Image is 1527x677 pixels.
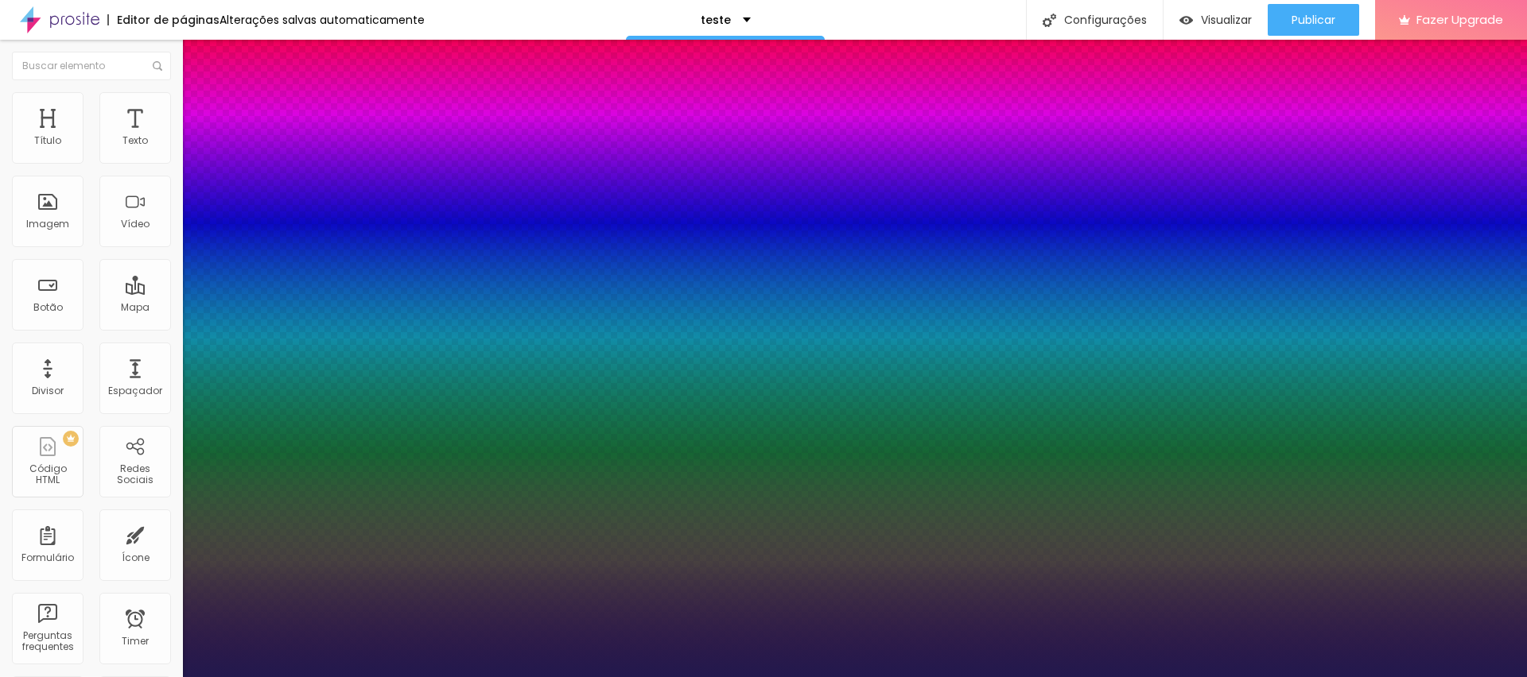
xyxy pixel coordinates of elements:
[34,135,61,146] div: Título
[26,219,69,230] div: Imagem
[103,463,166,486] div: Redes Sociais
[12,52,171,80] input: Buscar elemento
[1179,14,1193,27] img: view-1.svg
[122,636,149,647] div: Timer
[121,302,150,313] div: Mapa
[21,552,74,563] div: Formulário
[1043,14,1056,27] img: Icone
[108,385,162,397] div: Espaçador
[16,630,79,653] div: Perguntas frequentes
[1292,14,1335,26] span: Publicar
[122,552,150,563] div: Ícone
[1201,14,1252,26] span: Visualizar
[1416,13,1503,26] span: Fazer Upgrade
[16,463,79,486] div: Código HTML
[32,385,64,397] div: Divisor
[1268,4,1359,36] button: Publicar
[122,135,148,146] div: Texto
[701,14,731,25] p: teste
[121,219,150,230] div: Vídeo
[33,302,63,313] div: Botão
[153,61,162,71] img: Icone
[220,14,425,25] div: Alterações salvas automaticamente
[107,14,220,25] div: Editor de páginas
[1164,4,1268,36] button: Visualizar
